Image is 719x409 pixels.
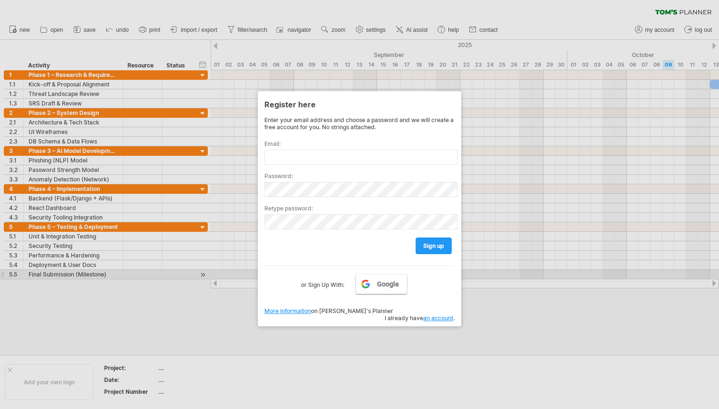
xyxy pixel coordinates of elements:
label: Password: [264,172,455,180]
a: Google [356,274,407,294]
span: on [PERSON_NAME]'s Planner [264,307,393,314]
a: More information [264,307,311,314]
div: Enter your email address and choose a password and we will create a free account for you. No stri... [264,116,455,131]
label: or Sign Up With: [301,274,344,290]
span: sign up [423,242,444,249]
label: Retype password: [264,205,455,212]
div: Register here [264,95,455,113]
label: Email: [264,140,455,147]
span: Google [377,280,399,288]
span: I already have . [385,314,455,322]
a: sign up [416,238,452,254]
a: an account [423,314,453,322]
